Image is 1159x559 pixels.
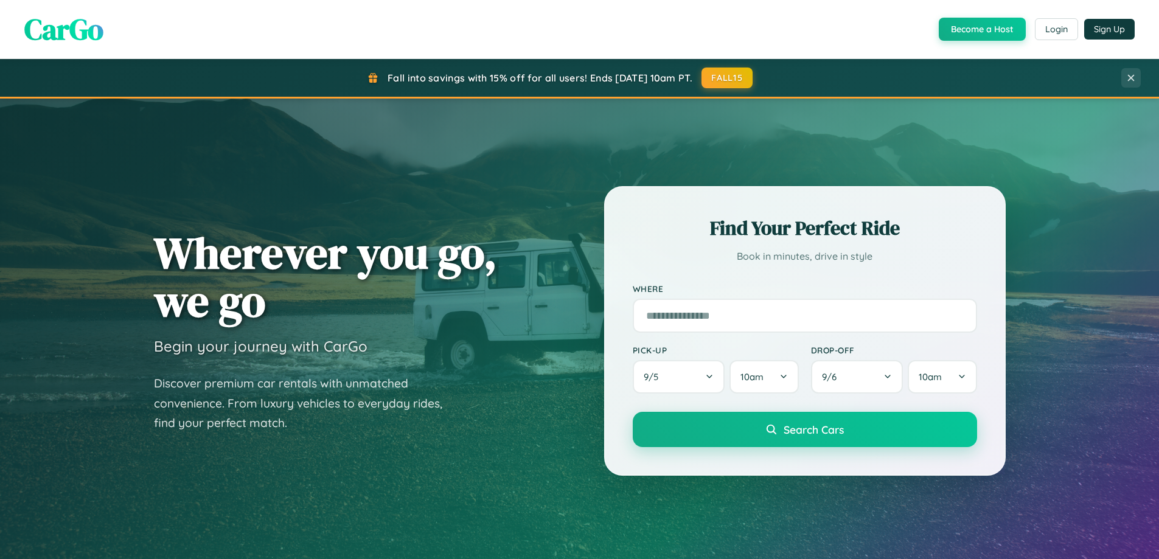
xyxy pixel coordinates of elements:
[784,423,844,436] span: Search Cars
[1035,18,1078,40] button: Login
[811,360,903,394] button: 9/6
[24,9,103,49] span: CarGo
[633,283,977,294] label: Where
[388,72,692,84] span: Fall into savings with 15% off for all users! Ends [DATE] 10am PT.
[644,371,664,383] span: 9 / 5
[822,371,843,383] span: 9 / 6
[701,68,753,88] button: FALL15
[633,345,799,355] label: Pick-up
[939,18,1026,41] button: Become a Host
[633,248,977,265] p: Book in minutes, drive in style
[154,229,497,325] h1: Wherever you go, we go
[1084,19,1135,40] button: Sign Up
[633,412,977,447] button: Search Cars
[154,337,367,355] h3: Begin your journey with CarGo
[908,360,976,394] button: 10am
[919,371,942,383] span: 10am
[633,360,725,394] button: 9/5
[811,345,977,355] label: Drop-off
[154,373,458,433] p: Discover premium car rentals with unmatched convenience. From luxury vehicles to everyday rides, ...
[740,371,764,383] span: 10am
[729,360,798,394] button: 10am
[633,215,977,241] h2: Find Your Perfect Ride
